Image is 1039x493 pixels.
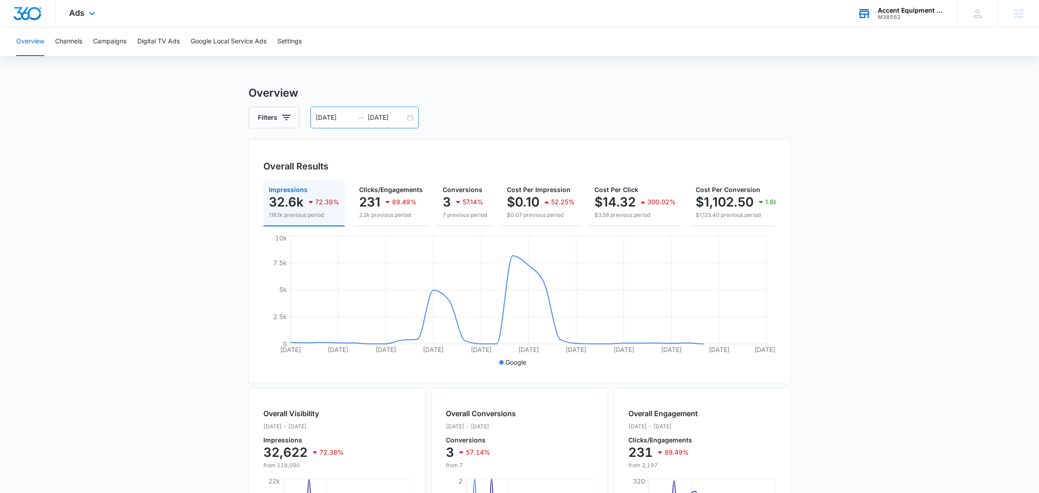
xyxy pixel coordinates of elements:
span: Ads [69,8,84,18]
button: Filters [248,107,300,128]
p: 2.2k previous period [359,211,423,219]
p: 7 previous period [443,211,487,219]
tspan: [DATE] [280,346,301,353]
tspan: 2.5k [273,313,287,320]
p: [DATE] - [DATE] [446,423,516,431]
p: 231 [359,195,380,209]
tspan: [DATE] [566,346,586,353]
span: Clicks/Engagements [359,186,423,193]
p: $0.10 [507,195,539,209]
tspan: [DATE] [661,346,682,353]
tspan: [DATE] [613,346,634,353]
p: from 2,197 [628,461,698,470]
p: Conversions [446,437,516,443]
p: $0.07 previous period [507,211,575,219]
span: Conversions [443,186,482,193]
p: 300.02% [647,199,676,205]
p: $1,102.50 [696,195,754,209]
tspan: [DATE] [471,346,491,353]
p: 72.38% [319,449,344,455]
p: from 7 [446,461,516,470]
p: $3.58 previous period [594,211,676,219]
p: 1.86% [765,199,784,205]
input: End date [368,113,405,122]
p: Clicks/Engagements [628,437,698,443]
tspan: 7.5k [273,259,287,267]
button: Google Local Service Ads [191,27,267,56]
p: 52.25% [551,199,575,205]
tspan: [DATE] [375,346,396,353]
tspan: [DATE] [754,346,775,353]
p: 89.49% [665,449,689,455]
tspan: 10k [275,234,287,242]
span: Cost Per Impression [507,186,571,193]
p: 118.1k previous period [269,211,339,219]
h3: Overview [248,85,791,101]
p: 72.38% [315,199,339,205]
span: to [357,114,364,121]
p: 32,622 [263,445,308,460]
span: Impressions [269,186,308,193]
tspan: 0 [283,340,287,347]
button: Channels [55,27,82,56]
h2: Overall Conversions [446,408,516,419]
p: from 118,090 [263,461,344,470]
button: Digital TV Ads [137,27,180,56]
tspan: [DATE] [709,346,730,353]
input: Start date [316,113,353,122]
span: swap-right [357,114,364,121]
tspan: 22k [268,477,280,485]
p: 3 [443,195,451,209]
p: 89.49% [392,199,417,205]
p: Impressions [263,437,344,443]
p: 57.14% [466,449,490,455]
p: [DATE] - [DATE] [263,423,344,431]
tspan: [DATE] [423,346,444,353]
div: account name [878,7,944,14]
tspan: 2 [459,477,463,485]
button: Overview [16,27,44,56]
p: 57.14% [463,199,483,205]
tspan: [DATE] [518,346,539,353]
tspan: 5k [279,286,287,293]
p: 231 [628,445,653,460]
p: [DATE] - [DATE] [628,423,698,431]
p: 32.6k [269,195,304,209]
div: account id [878,14,944,20]
p: Google [505,357,526,367]
p: 3 [446,445,454,460]
tspan: 320 [633,477,645,485]
h3: Overall Results [263,160,328,173]
button: Settings [277,27,302,56]
p: $1,123.40 previous period [696,211,784,219]
span: Cost Per Click [594,186,638,193]
span: Cost Per Conversion [696,186,760,193]
button: Campaigns [93,27,126,56]
tspan: [DATE] [328,346,348,353]
h2: Overall Engagement [628,408,698,419]
p: $14.32 [594,195,636,209]
h2: Overall Visibility [263,408,344,419]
